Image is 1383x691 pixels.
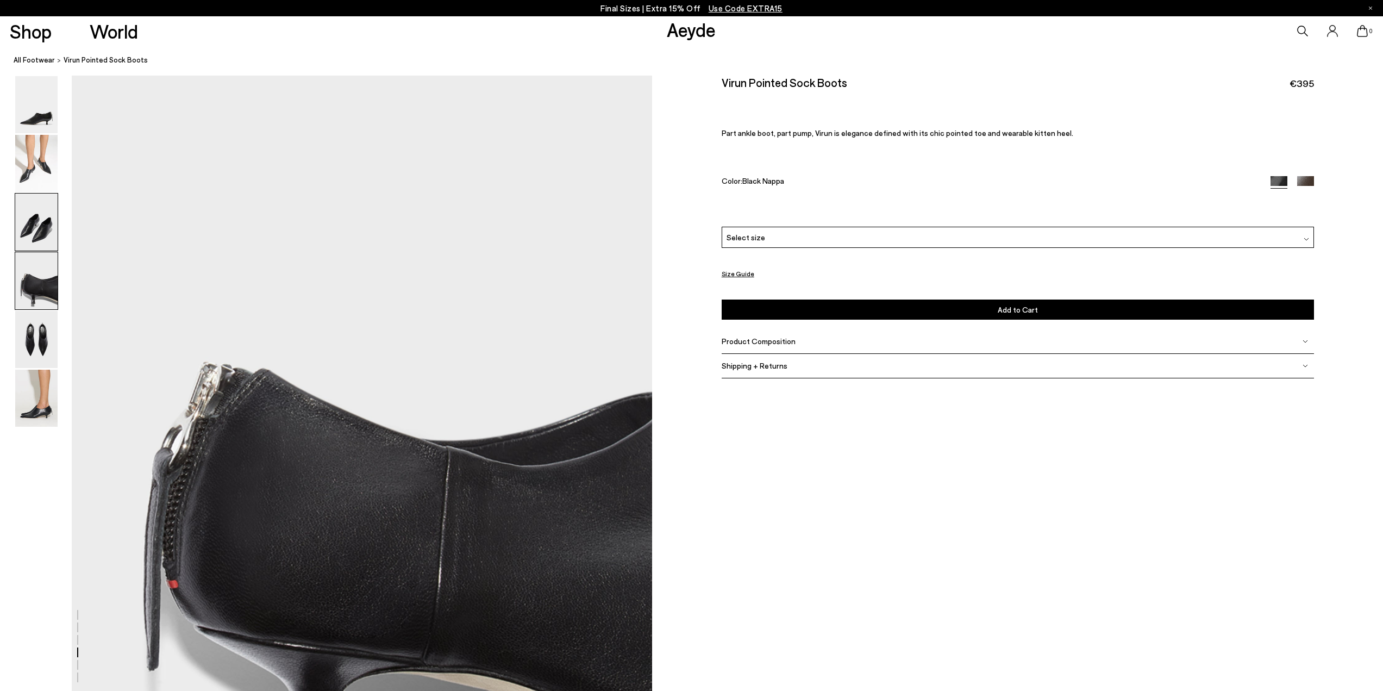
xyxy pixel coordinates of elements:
span: Virun Pointed Sock Boots [64,54,148,66]
button: Size Guide [722,267,754,281]
h2: Virun Pointed Sock Boots [722,76,847,89]
div: Color: [722,176,1251,188]
span: Navigate to /collections/ss25-final-sizes [709,3,783,13]
a: World [90,22,138,41]
a: 0 [1357,25,1368,37]
span: 0 [1368,28,1373,34]
img: Virun Pointed Sock Boots - Image 5 [15,311,58,368]
img: Virun Pointed Sock Boots - Image 1 [15,76,58,133]
span: Add to Cart [998,305,1038,314]
img: Virun Pointed Sock Boots - Image 6 [15,370,58,427]
img: Virun Pointed Sock Boots - Image 4 [15,252,58,309]
img: svg%3E [1304,236,1309,242]
span: Black Nappa [742,176,784,185]
img: svg%3E [1303,338,1308,344]
a: Aeyde [667,18,716,41]
span: Select size [727,232,765,243]
img: Virun Pointed Sock Boots - Image 2 [15,135,58,192]
img: Virun Pointed Sock Boots - Image 3 [15,194,58,251]
nav: breadcrumb [14,46,1383,76]
span: €395 [1290,77,1314,90]
span: Shipping + Returns [722,361,787,370]
img: svg%3E [1303,363,1308,368]
button: Add to Cart [722,300,1314,320]
p: Final Sizes | Extra 15% Off [600,2,783,15]
p: Part ankle boot, part pump, Virun is elegance defined with its chic pointed toe and wearable kitt... [722,128,1314,138]
span: Product Composition [722,337,796,346]
a: All Footwear [14,54,55,66]
a: Shop [10,22,52,41]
